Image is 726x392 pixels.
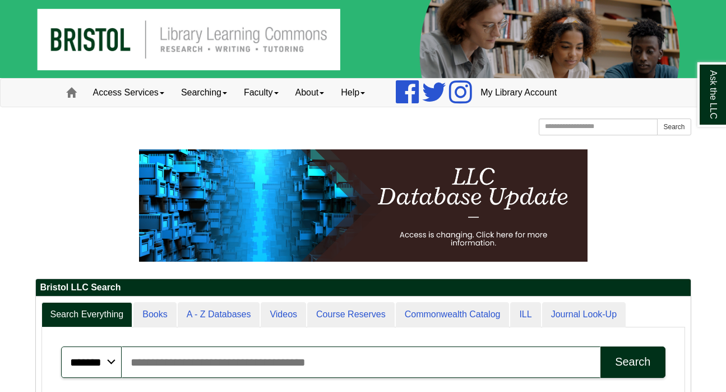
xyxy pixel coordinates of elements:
[396,302,510,327] a: Commonwealth Catalog
[287,79,333,107] a: About
[657,118,691,135] button: Search
[235,79,287,107] a: Faculty
[332,79,373,107] a: Help
[36,279,691,297] h2: Bristol LLC Search
[139,149,588,262] img: HTML tutorial
[178,302,260,327] a: A - Z Databases
[542,302,626,327] a: Journal Look-Up
[85,79,173,107] a: Access Services
[261,302,306,327] a: Videos
[615,355,650,368] div: Search
[600,347,665,378] button: Search
[173,79,235,107] a: Searching
[472,79,565,107] a: My Library Account
[307,302,395,327] a: Course Reserves
[41,302,133,327] a: Search Everything
[510,302,540,327] a: ILL
[133,302,176,327] a: Books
